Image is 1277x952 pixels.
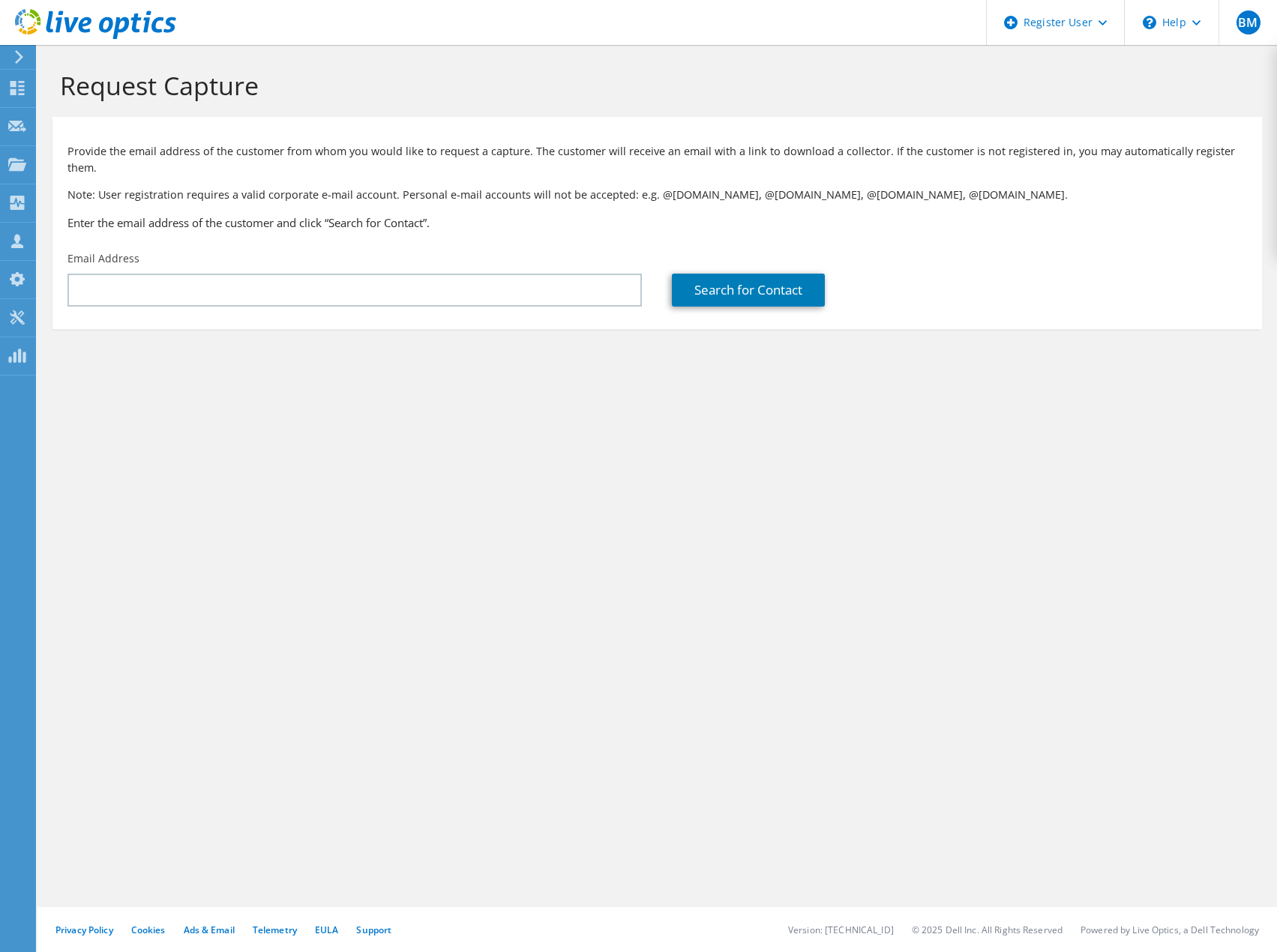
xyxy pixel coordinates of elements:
[67,251,139,266] label: Email Address
[67,214,1247,231] h3: Enter the email address of the customer and click “Search for Contact”.
[1143,16,1156,29] svg: \n
[912,924,1063,936] li: © 2025 Dell Inc. All Rights Reserved
[788,924,894,936] li: Version: [TECHNICAL_ID]
[131,924,166,936] a: Cookies
[67,143,1247,176] p: Provide the email address of the customer from whom you would like to request a capture. The cust...
[55,924,113,936] a: Privacy Policy
[67,187,1247,203] p: Note: User registration requires a valid corporate e-mail account. Personal e-mail accounts will ...
[1237,10,1261,34] span: BM
[1081,924,1259,936] li: Powered by Live Optics, a Dell Technology
[672,274,825,307] a: Search for Contact
[60,70,1247,101] h1: Request Capture
[315,924,338,936] a: EULA
[356,924,391,936] a: Support
[184,924,235,936] a: Ads & Email
[253,924,297,936] a: Telemetry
